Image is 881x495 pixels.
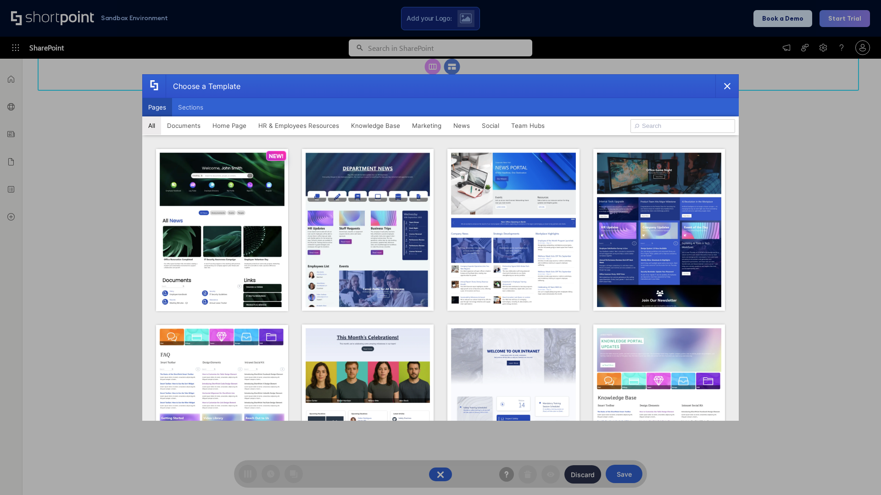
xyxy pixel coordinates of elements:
[142,98,172,116] button: Pages
[476,116,505,135] button: Social
[206,116,252,135] button: Home Page
[172,98,209,116] button: Sections
[406,116,447,135] button: Marketing
[505,116,551,135] button: Team Hubs
[161,116,206,135] button: Documents
[835,451,881,495] iframe: Chat Widget
[630,119,735,133] input: Search
[166,75,240,98] div: Choose a Template
[142,116,161,135] button: All
[447,116,476,135] button: News
[252,116,345,135] button: HR & Employees Resources
[269,153,284,159] p: NEW!
[345,116,406,135] button: Knowledge Base
[142,74,739,421] div: template selector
